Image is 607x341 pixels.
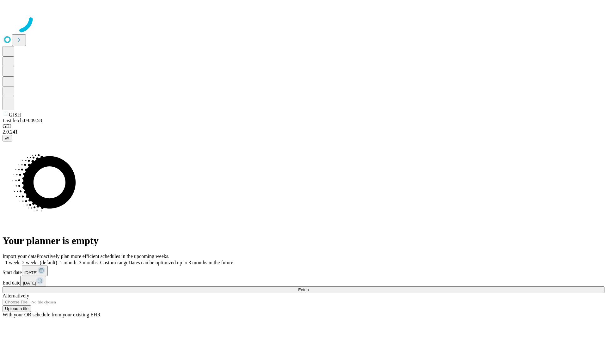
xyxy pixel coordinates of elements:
[3,286,604,293] button: Fetch
[100,260,128,265] span: Custom range
[3,129,604,135] div: 2.0.241
[22,266,48,276] button: [DATE]
[9,112,21,117] span: GJSH
[3,135,12,141] button: @
[128,260,234,265] span: Dates can be optimized up to 3 months in the future.
[3,276,604,286] div: End date
[3,266,604,276] div: Start date
[37,254,169,259] span: Proactively plan more efficient schedules in the upcoming weeks.
[5,136,9,141] span: @
[3,123,604,129] div: GEI
[3,293,29,298] span: Alternatively
[20,276,46,286] button: [DATE]
[22,260,57,265] span: 2 weeks (default)
[79,260,98,265] span: 3 months
[3,118,42,123] span: Last fetch: 09:49:58
[3,254,37,259] span: Import your data
[23,281,36,285] span: [DATE]
[3,312,101,317] span: With your OR schedule from your existing EHR
[3,235,604,247] h1: Your planner is empty
[298,287,309,292] span: Fetch
[3,305,31,312] button: Upload a file
[60,260,77,265] span: 1 month
[5,260,20,265] span: 1 week
[24,270,38,275] span: [DATE]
